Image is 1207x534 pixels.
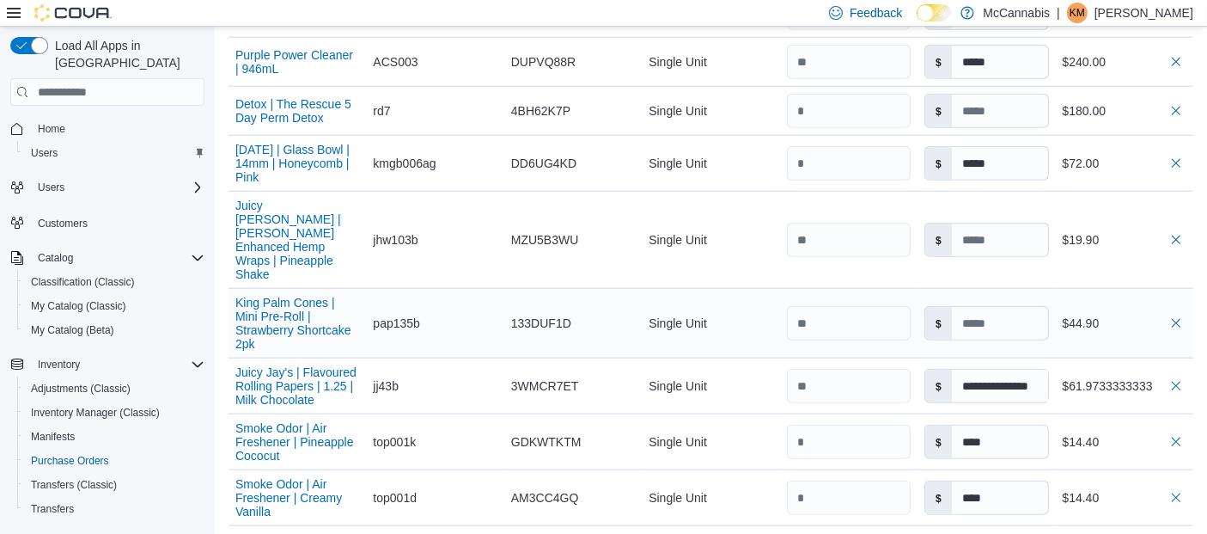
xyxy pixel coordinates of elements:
[24,427,82,447] a: Manifests
[3,175,211,199] button: Users
[31,248,204,268] span: Catalog
[24,320,121,341] a: My Catalog (Beta)
[17,377,211,401] button: Adjustments (Classic)
[1070,3,1085,23] span: KM
[642,223,779,257] div: Single Unit
[925,95,952,127] label: $
[925,224,952,256] label: $
[24,451,116,471] a: Purchase Orders
[235,296,359,351] button: King Palm Cones | Mini Pre-Roll | Strawberry Shortcake 2pk
[24,402,204,423] span: Inventory Manager (Classic)
[235,477,359,519] button: Smoke Odor | Air Freshener | Creamy Vanilla
[235,421,359,463] button: Smoke Odor | Air Freshener | Pineapple Cococut
[31,406,160,420] span: Inventory Manager (Classic)
[1067,3,1088,23] div: Kaylee McAllister
[1063,52,1186,72] div: $240.00
[31,119,72,139] a: Home
[373,52,418,72] span: ACS003
[925,46,952,78] label: $
[24,296,133,316] a: My Catalog (Classic)
[3,246,211,270] button: Catalog
[3,116,211,141] button: Home
[31,354,87,375] button: Inventory
[373,432,416,452] span: top001k
[24,272,142,292] a: Classification (Classic)
[24,320,204,341] span: My Catalog (Beta)
[511,153,576,174] span: DD6UG4KD
[38,122,65,136] span: Home
[31,454,109,468] span: Purchase Orders
[235,143,359,184] button: [DATE] | Glass Bowl | 14mm | Honeycomb | Pink
[511,101,570,121] span: 4BH62K7P
[373,488,417,508] span: top001d
[24,272,204,292] span: Classification (Classic)
[511,432,582,452] span: GDKWTKTM
[24,427,204,447] span: Manifests
[511,313,571,334] span: 133DUF1D
[17,294,211,318] button: My Catalog (Classic)
[373,313,420,334] span: pap135b
[38,358,80,371] span: Inventory
[31,323,114,337] span: My Catalog (Beta)
[31,354,204,375] span: Inventory
[983,3,1050,23] p: McCannabis
[31,146,58,160] span: Users
[511,376,579,396] span: 3WMCR7ET
[235,97,359,125] button: Detox | The Rescue 5 Day Perm Detox
[511,488,579,508] span: AM3CC4GQ
[31,118,204,139] span: Home
[642,369,779,403] div: Single Unit
[31,299,126,313] span: My Catalog (Classic)
[31,430,75,444] span: Manifests
[3,353,211,377] button: Inventory
[17,401,211,425] button: Inventory Manager (Classic)
[373,153,436,174] span: kmgb006ag
[38,251,73,265] span: Catalog
[24,475,204,495] span: Transfers (Classic)
[235,365,359,407] button: Juicy Jay's | Flavoured Rolling Papers | 1.25 | Milk Chocolate
[31,177,204,198] span: Users
[24,402,167,423] a: Inventory Manager (Classic)
[17,141,211,165] button: Users
[1063,376,1186,396] div: $61.9733333333
[17,425,211,449] button: Manifests
[373,230,418,250] span: jhw103b
[34,4,112,21] img: Cova
[38,181,64,194] span: Users
[1063,488,1186,508] div: $14.40
[31,502,74,516] span: Transfers
[642,425,779,459] div: Single Unit
[31,248,80,268] button: Catalog
[850,4,902,21] span: Feedback
[1063,153,1186,174] div: $72.00
[24,475,124,495] a: Transfers (Classic)
[925,426,952,458] label: $
[24,296,204,316] span: My Catalog (Classic)
[925,370,952,402] label: $
[24,378,204,399] span: Adjustments (Classic)
[17,449,211,473] button: Purchase Orders
[917,21,917,22] span: Dark Mode
[642,306,779,341] div: Single Unit
[24,143,64,163] a: Users
[24,451,204,471] span: Purchase Orders
[48,37,204,71] span: Load All Apps in [GEOGRAPHIC_DATA]
[1063,230,1186,250] div: $19.90
[17,270,211,294] button: Classification (Classic)
[373,376,399,396] span: jj43b
[1057,3,1060,23] p: |
[925,482,952,514] label: $
[925,147,952,180] label: $
[38,217,88,230] span: Customers
[31,177,71,198] button: Users
[235,48,359,76] button: Purple Power Cleaner | 946mL
[31,478,117,492] span: Transfers (Classic)
[31,212,204,233] span: Customers
[24,143,204,163] span: Users
[1063,101,1186,121] div: $180.00
[1063,432,1186,452] div: $14.40
[925,307,952,340] label: $
[24,499,204,519] span: Transfers
[511,230,579,250] span: MZU5B3WU
[642,45,779,79] div: Single Unit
